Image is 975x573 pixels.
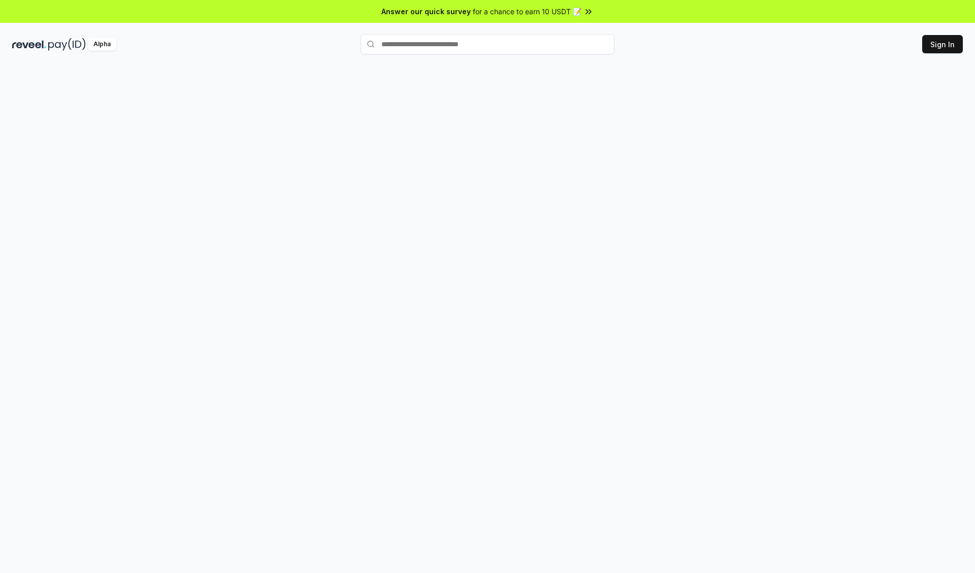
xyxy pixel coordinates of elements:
img: pay_id [48,38,86,51]
img: reveel_dark [12,38,46,51]
span: for a chance to earn 10 USDT 📝 [473,6,581,17]
span: Answer our quick survey [381,6,471,17]
div: Alpha [88,38,116,51]
button: Sign In [922,35,963,53]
